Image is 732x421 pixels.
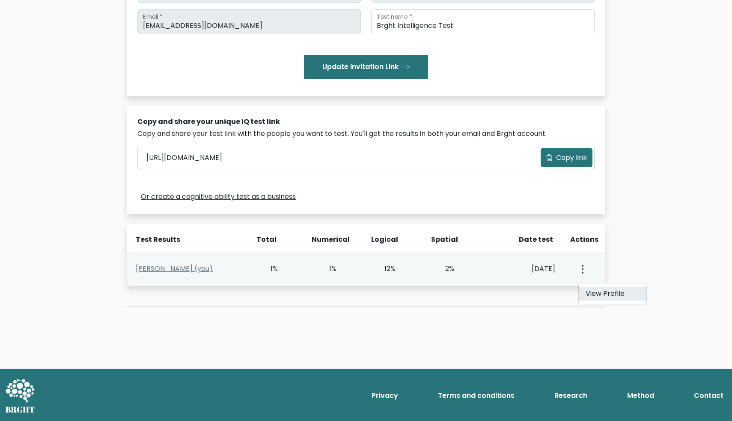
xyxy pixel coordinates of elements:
div: Logical [371,235,396,245]
div: Numerical [312,235,336,245]
input: Email [137,9,361,34]
a: Research [551,387,591,404]
button: Update Invitation Link [304,55,428,79]
a: View Profile [579,287,646,301]
a: Privacy [368,387,402,404]
a: Terms and conditions [434,387,518,404]
div: Total [252,235,277,245]
div: 12% [371,264,396,274]
div: Copy and share your unique IQ test link [137,117,595,127]
div: Test Results [136,235,241,245]
div: 1% [253,264,278,274]
div: Actions [570,235,600,245]
a: Contact [690,387,727,404]
div: 2% [430,264,455,274]
button: Copy link [541,148,592,167]
div: [DATE] [489,264,555,274]
div: 1% [312,264,337,274]
div: Date test [491,235,560,245]
div: Spatial [431,235,456,245]
a: Method [624,387,658,404]
div: Copy and share your test link with the people you want to test. You'll get the results in both yo... [137,129,595,139]
a: Or create a cognitive ability test as a business [141,192,296,202]
span: Copy link [556,153,587,163]
a: [PERSON_NAME] (you) [136,264,213,274]
input: Test name [371,9,595,34]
